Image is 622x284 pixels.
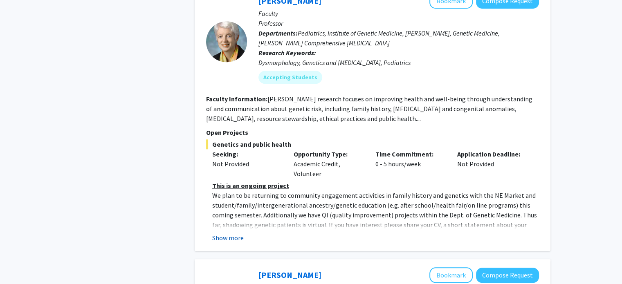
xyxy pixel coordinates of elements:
button: Compose Request to Jeffrey Tornheim [476,268,539,283]
p: Application Deadline: [457,149,527,159]
div: 0 - 5 hours/week [369,149,451,179]
p: Professor [258,18,539,28]
button: Show more [212,233,244,243]
b: Departments: [258,29,298,37]
mat-chip: Accepting Students [258,71,322,84]
div: Academic Credit, Volunteer [287,149,369,179]
button: Add Jeffrey Tornheim to Bookmarks [429,267,473,283]
p: Open Projects [206,127,539,137]
p: Seeking: [212,149,282,159]
p: Opportunity Type: [294,149,363,159]
div: Not Provided [212,159,282,169]
p: Time Commitment: [375,149,445,159]
p: We plan to be returning to community engagement activities in family history and genetics with th... [212,190,539,249]
span: Genetics and public health [206,139,539,149]
b: Faculty Information: [206,95,267,103]
span: Pediatrics, Institute of Genetic Medicine, [PERSON_NAME], Genetic Medicine, [PERSON_NAME] Compreh... [258,29,500,47]
iframe: Chat [6,247,35,278]
div: Not Provided [451,149,533,179]
p: Faculty [258,9,539,18]
div: Dysmorphology, Genetics and [MEDICAL_DATA], Pediatrics [258,58,539,67]
b: Research Keywords: [258,49,316,57]
a: [PERSON_NAME] [258,270,321,280]
u: This is an ongoing project [212,181,289,190]
fg-read-more: [PERSON_NAME] research focuses on improving health and well-being through understanding of and co... [206,95,532,123]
